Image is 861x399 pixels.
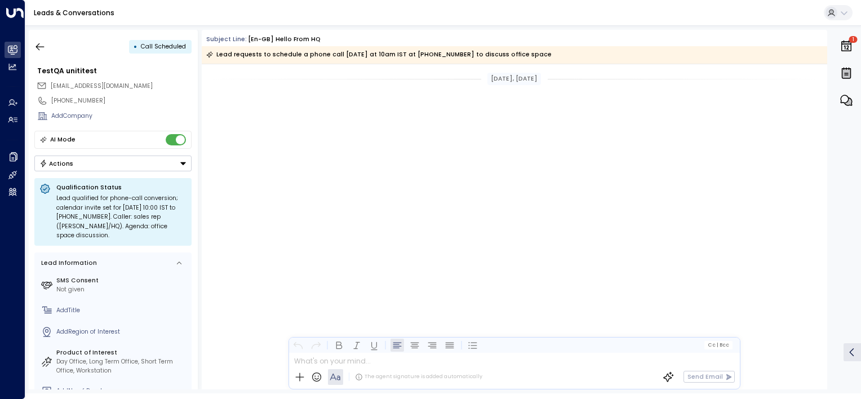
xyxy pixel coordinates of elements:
[56,183,187,192] p: Qualification Status
[50,134,76,145] div: AI Mode
[837,34,856,59] button: 1
[56,194,187,241] div: Lead qualified for phone-call conversion; calendar invite set for [DATE] 10:00 IST to [PHONE_NUMB...
[56,327,188,336] div: AddRegion of Interest
[51,82,153,90] span: [EMAIL_ADDRESS][DOMAIN_NAME]
[487,73,541,85] div: [DATE], [DATE]
[56,348,188,357] label: Product of Interest
[134,39,137,54] div: •
[51,82,153,91] span: testqa.unititest@yahoo.com
[38,259,97,268] div: Lead Information
[56,357,188,375] div: Day Office, Long Term Office, Short Term Office, Workstation
[141,42,186,51] span: Call Scheduled
[206,49,552,60] div: Lead requests to schedule a phone call [DATE] at 10am IST at [PHONE_NUMBER] to discuss office space
[37,66,192,76] div: TestQA unititest
[34,156,192,171] button: Actions
[39,159,74,167] div: Actions
[716,342,718,348] span: |
[309,338,322,352] button: Redo
[291,338,305,352] button: Undo
[708,342,729,348] span: Cc Bcc
[51,96,192,105] div: [PHONE_NUMBER]
[56,306,188,315] div: AddTitle
[51,112,192,121] div: AddCompany
[849,36,858,43] span: 1
[355,373,482,381] div: The agent signature is added automatically
[56,285,188,294] div: Not given
[34,8,114,17] a: Leads & Conversations
[704,341,733,349] button: Cc|Bcc
[206,35,247,43] span: Subject Line:
[56,387,188,396] div: AddNo. of People
[56,276,188,285] label: SMS Consent
[248,35,321,44] div: [en-GB] Hello from HQ
[34,156,192,171] div: Button group with a nested menu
